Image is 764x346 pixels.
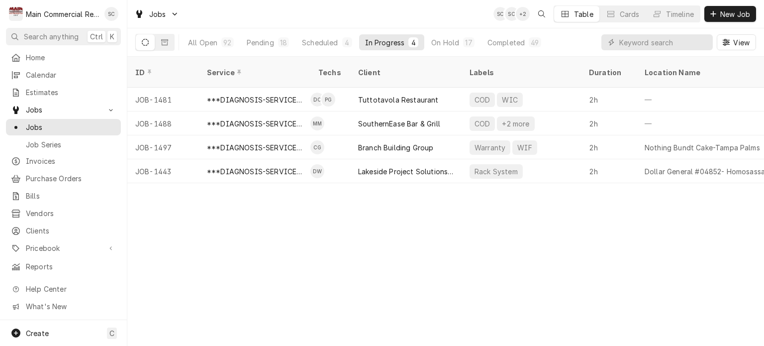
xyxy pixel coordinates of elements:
[516,142,533,153] div: WIF
[26,105,101,115] span: Jobs
[365,37,405,48] div: In Progress
[310,140,324,154] div: CG
[188,37,217,48] div: All Open
[358,166,454,177] div: Lakeside Project Solutions, LLC
[127,135,199,159] div: JOB-1497
[321,93,335,107] div: PG
[493,7,507,21] div: SC
[26,139,116,150] span: Job Series
[6,223,121,239] a: Clients
[620,9,640,19] div: Cards
[26,52,116,63] span: Home
[505,7,519,21] div: SC
[310,93,324,107] div: DC
[135,67,189,78] div: ID
[26,173,116,184] span: Purchase Orders
[6,170,121,187] a: Purchase Orders
[581,135,637,159] div: 2h
[310,140,324,154] div: Caleb Gorton's Avatar
[26,122,116,132] span: Jobs
[104,7,118,21] div: SC
[318,67,342,78] div: Techs
[474,142,506,153] div: Warranty
[581,159,637,183] div: 2h
[344,37,350,48] div: 4
[6,67,121,83] a: Calendar
[474,166,519,177] div: Rack System
[6,281,121,297] a: Go to Help Center
[310,93,324,107] div: Dylan Crawford's Avatar
[26,329,49,338] span: Create
[465,37,472,48] div: 17
[6,258,121,275] a: Reports
[531,37,539,48] div: 49
[704,6,756,22] button: New Job
[24,31,79,42] span: Search anything
[104,7,118,21] div: Sharon Campbell's Avatar
[130,6,183,22] a: Go to Jobs
[6,102,121,118] a: Go to Jobs
[149,9,166,19] span: Jobs
[310,116,324,130] div: MM
[358,118,440,129] div: SouthernEase Bar & Grill
[718,9,752,19] span: New Job
[6,49,121,66] a: Home
[127,159,199,183] div: JOB-1443
[589,67,627,78] div: Duration
[6,28,121,45] button: Search anythingCtrlK
[26,208,116,219] span: Vendors
[6,153,121,169] a: Invoices
[666,9,694,19] div: Timeline
[431,37,459,48] div: On Hold
[645,142,760,153] div: Nothing Bundt Cake-Tampa Palms
[26,226,116,236] span: Clients
[9,7,23,21] div: M
[717,34,756,50] button: View
[26,301,115,312] span: What's New
[223,37,231,48] div: 92
[501,95,518,105] div: WIC
[358,142,433,153] div: Branch Building Group
[581,112,637,135] div: 2h
[207,67,300,78] div: Service
[731,37,752,48] span: View
[110,31,114,42] span: K
[26,284,115,294] span: Help Center
[127,88,199,112] div: JOB-1481
[619,34,708,50] input: Keyword search
[321,93,335,107] div: Parker Gilbert's Avatar
[474,95,491,105] div: COD
[302,37,338,48] div: Scheduled
[358,67,452,78] div: Client
[410,37,416,48] div: 4
[9,7,23,21] div: Main Commercial Refrigeration Service's Avatar
[6,119,121,135] a: Jobs
[581,88,637,112] div: 2h
[26,191,116,201] span: Bills
[26,156,116,166] span: Invoices
[470,67,573,78] div: Labels
[487,37,525,48] div: Completed
[6,205,121,222] a: Vendors
[26,261,116,272] span: Reports
[310,164,324,178] div: DW
[247,37,274,48] div: Pending
[26,9,99,19] div: Main Commercial Refrigeration Service
[516,7,530,21] div: + 2
[26,87,116,98] span: Estimates
[474,118,491,129] div: COD
[127,112,199,135] div: JOB-1488
[358,95,439,105] div: Tuttotavola Restaurant
[109,328,114,339] span: C
[6,188,121,204] a: Bills
[6,298,121,315] a: Go to What's New
[26,70,116,80] span: Calendar
[505,7,519,21] div: Sharon Campbell's Avatar
[310,164,324,178] div: Dorian Wertz's Avatar
[6,84,121,101] a: Estimates
[6,136,121,153] a: Job Series
[493,7,507,21] div: Sharon Campbell's Avatar
[6,240,121,256] a: Go to Pricebook
[280,37,287,48] div: 18
[90,31,103,42] span: Ctrl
